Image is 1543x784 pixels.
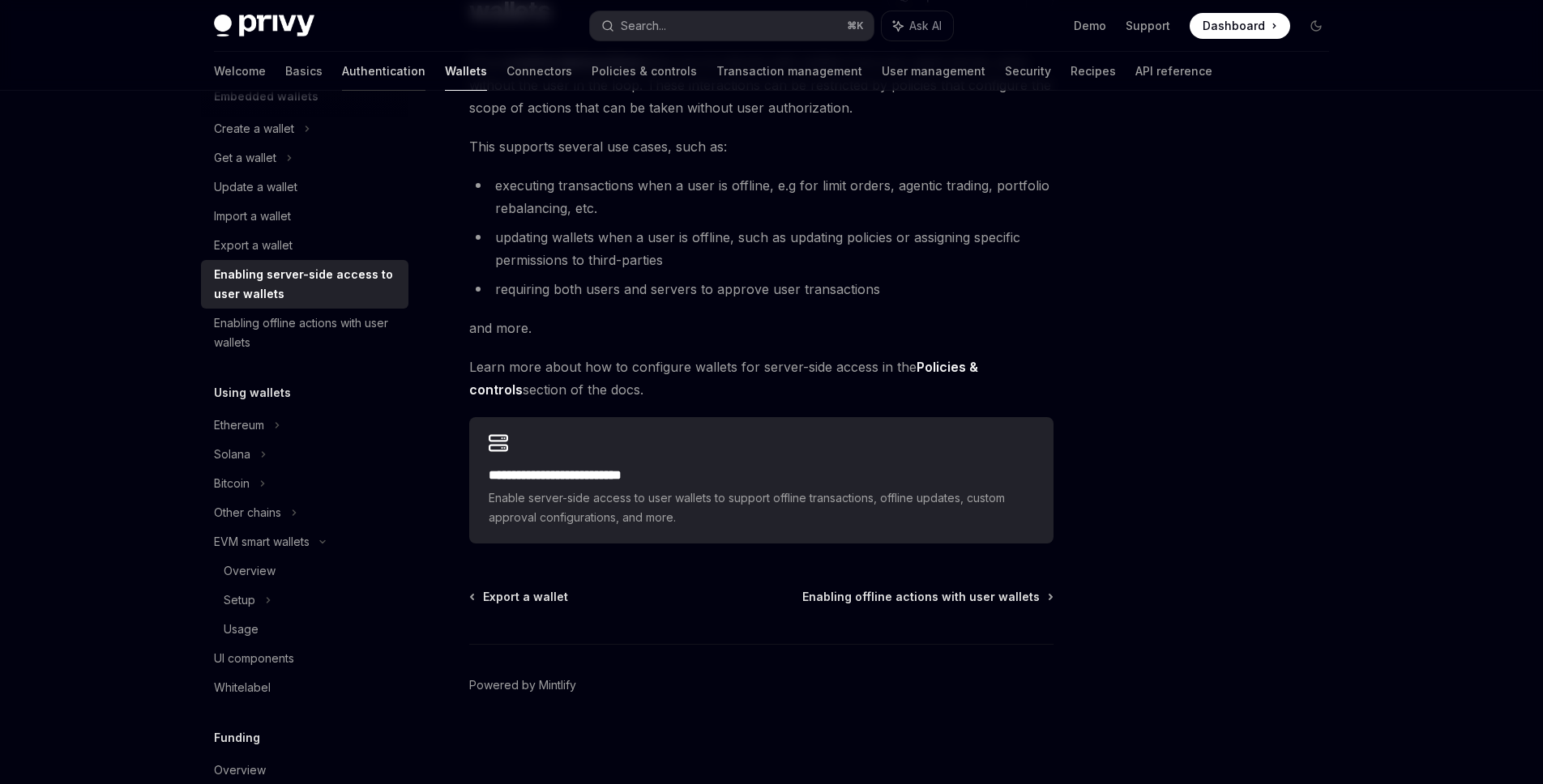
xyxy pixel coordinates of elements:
[201,615,408,644] a: Usage
[590,11,874,40] button: Search...⌘K
[592,52,697,91] a: Policies & controls
[214,445,250,464] div: Solana
[847,19,864,32] span: ⌘ K
[621,16,666,36] div: Search...
[471,589,568,605] a: Export a wallet
[214,649,294,668] div: UI components
[201,202,408,231] a: Import a wallet
[1190,13,1290,39] a: Dashboard
[214,678,271,697] div: Whitelabel
[285,52,323,91] a: Basics
[1005,52,1051,91] a: Security
[214,119,294,138] div: Create a wallet
[469,174,1054,219] li: executing transactions when a user is offline, e.g for limit orders, agentic trading, portfolio r...
[201,231,408,260] a: Export a wallet
[882,52,985,91] a: User management
[342,52,425,91] a: Authentication
[214,177,297,197] div: Update a wallet
[214,532,310,552] div: EVM smart wallets
[1135,52,1212,91] a: API reference
[483,589,568,605] span: Export a wallet
[201,309,408,357] a: Enabling offline actions with user wallets
[506,52,572,91] a: Connectors
[445,52,487,91] a: Wallets
[224,561,276,581] div: Overview
[201,173,408,202] a: Update a wallet
[802,589,1052,605] a: Enabling offline actions with user wallets
[214,728,260,748] h5: Funding
[214,503,281,522] div: Other chains
[214,148,276,168] div: Get a wallet
[469,677,576,693] a: Powered by Mintlify
[214,236,293,255] div: Export a wallet
[214,15,314,37] img: dark logo
[1303,13,1329,39] button: Toggle dark mode
[214,207,291,226] div: Import a wallet
[224,590,255,610] div: Setup
[802,589,1040,605] span: Enabling offline actions with user wallets
[469,135,1054,158] span: This supports several use cases, such as:
[214,415,264,435] div: Ethereum
[224,620,259,639] div: Usage
[214,383,291,403] h5: Using wallets
[214,761,266,780] div: Overview
[489,488,1034,527] span: Enable server-side access to user wallets to support offline transactions, offline updates, custo...
[1126,18,1170,34] a: Support
[214,313,399,352] div: Enabling offline actions with user wallets
[214,265,399,304] div: Enabling server-side access to user wallets
[469,226,1054,271] li: updating wallets when a user is offline, such as updating policies or assigning specific permissi...
[201,260,408,309] a: Enabling server-side access to user wallets
[469,356,1054,401] span: Learn more about how to configure wallets for server-side access in the section of the docs.
[201,644,408,673] a: UI components
[469,317,1054,339] span: and more.
[882,11,953,40] button: Ask AI
[716,52,862,91] a: Transaction management
[1203,18,1265,34] span: Dashboard
[201,673,408,702] a: Whitelabel
[909,18,942,34] span: Ask AI
[201,556,408,586] a: Overview
[214,474,250,493] div: Bitcoin
[469,278,1054,300] li: requiring both users and servers to approve user transactions
[1071,52,1116,91] a: Recipes
[1074,18,1106,34] a: Demo
[214,52,266,91] a: Welcome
